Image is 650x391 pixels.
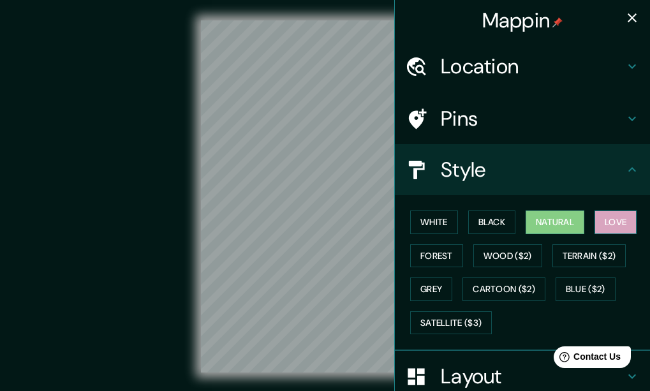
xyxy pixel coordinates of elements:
button: White [410,210,458,234]
button: Natural [526,210,584,234]
div: Style [395,144,650,195]
h4: Layout [441,364,624,389]
div: Location [395,41,650,92]
button: Black [468,210,516,234]
button: Forest [410,244,463,268]
img: pin-icon.png [552,17,563,27]
button: Satellite ($3) [410,311,492,335]
iframe: Help widget launcher [536,341,636,377]
h4: Location [441,54,624,79]
h4: Mappin [482,8,563,33]
button: Blue ($2) [556,277,616,301]
button: Terrain ($2) [552,244,626,268]
button: Cartoon ($2) [462,277,545,301]
button: Wood ($2) [473,244,542,268]
h4: Pins [441,106,624,131]
h4: Style [441,157,624,182]
button: Grey [410,277,452,301]
button: Love [595,210,637,234]
div: Pins [395,93,650,144]
canvas: Map [201,20,450,373]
